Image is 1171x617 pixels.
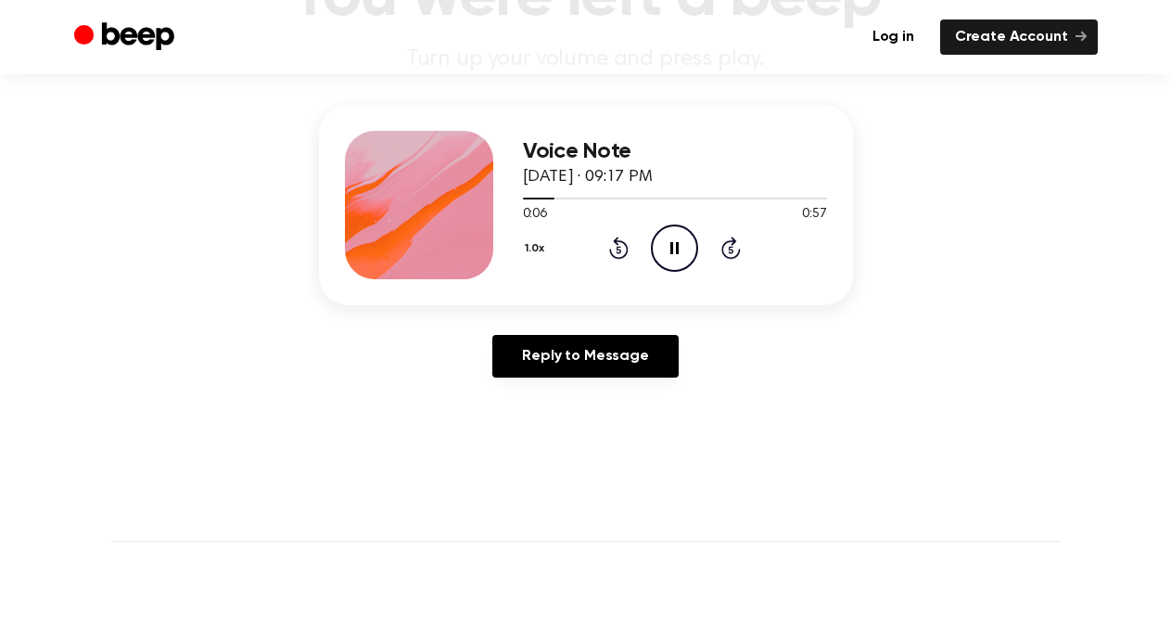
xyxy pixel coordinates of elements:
[940,19,1098,55] a: Create Account
[523,139,827,164] h3: Voice Note
[523,205,547,225] span: 0:06
[858,19,929,55] a: Log in
[492,335,678,378] a: Reply to Message
[802,205,826,225] span: 0:57
[523,233,552,264] button: 1.0x
[523,169,653,186] span: [DATE] · 09:17 PM
[74,19,179,56] a: Beep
